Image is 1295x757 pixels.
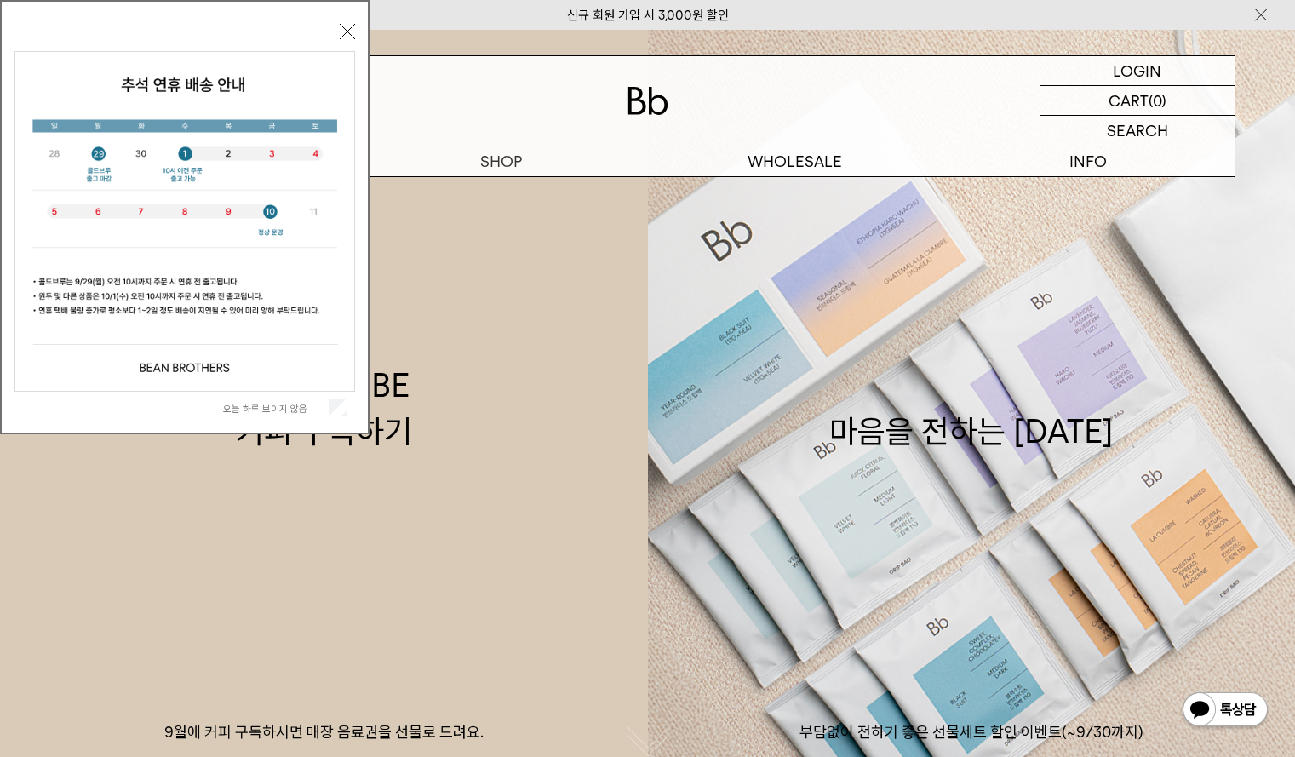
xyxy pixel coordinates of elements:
[567,8,729,23] a: 신규 회원 가입 시 3,000원 할인
[340,24,355,39] button: 닫기
[942,146,1235,176] p: INFO
[829,363,1114,453] div: 마음을 전하는 [DATE]
[1149,86,1166,115] p: (0)
[1181,691,1269,731] img: 카카오톡 채널 1:1 채팅 버튼
[354,146,648,176] a: SHOP
[1107,116,1168,146] p: SEARCH
[648,146,942,176] p: WHOLESALE
[1040,86,1235,116] a: CART (0)
[223,403,326,415] label: 오늘 하루 보이지 않음
[1040,56,1235,86] a: LOGIN
[1109,86,1149,115] p: CART
[627,87,668,115] img: 로고
[1113,56,1161,85] p: LOGIN
[15,52,354,391] img: 5e4d662c6b1424087153c0055ceb1a13_140731.jpg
